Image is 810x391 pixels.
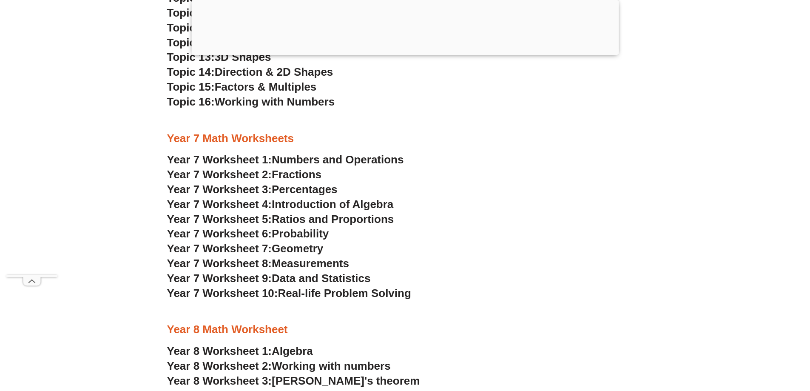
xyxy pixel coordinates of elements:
a: Topic 12:Perimeter and Area [167,36,315,49]
span: Topic 16: [167,95,215,108]
span: Working with numbers [272,360,391,372]
span: Topic 11: [167,21,215,34]
span: Working with Numbers [215,95,335,108]
a: Year 8 Worksheet 1:Algebra [167,345,313,357]
a: Year 7 Worksheet 10:Real-life Problem Solving [167,287,411,300]
span: Topic 10: [167,6,215,19]
span: Introduction of Algebra [272,198,393,211]
span: Real-life Problem Solving [278,287,411,300]
a: Year 7 Worksheet 6:Probability [167,227,329,240]
span: Probability [272,227,329,240]
span: Fractions [272,168,321,181]
span: [PERSON_NAME]'s theorem [272,374,420,387]
a: Year 7 Worksheet 9:Data and Statistics [167,272,371,285]
span: Topic 12: [167,36,215,49]
iframe: Advertisement [6,20,57,275]
span: Year 7 Worksheet 7: [167,242,272,255]
span: Topic 14: [167,66,215,78]
h3: Year 7 Math Worksheets [167,131,643,146]
span: Factors & Multiples [215,80,317,93]
span: Year 8 Worksheet 3: [167,374,272,387]
span: Algebra [272,345,313,357]
span: Data and Statistics [272,272,371,285]
a: Year 7 Worksheet 7:Geometry [167,242,324,255]
a: Topic 15:Factors & Multiples [167,80,317,93]
span: Numbers and Operations [272,153,404,166]
span: Year 7 Worksheet 8: [167,257,272,270]
span: Ratios and Proportions [272,213,394,225]
span: Year 7 Worksheet 2: [167,168,272,181]
span: Year 8 Worksheet 2: [167,360,272,372]
a: Year 7 Worksheet 1:Numbers and Operations [167,153,404,166]
a: Topic 11:Line of Symmetry [167,21,307,34]
a: Year 7 Worksheet 4:Introduction of Algebra [167,198,394,211]
span: Year 7 Worksheet 6: [167,227,272,240]
a: Year 7 Worksheet 8:Measurements [167,257,349,270]
a: Year 8 Worksheet 3:[PERSON_NAME]'s theorem [167,374,420,387]
a: Topic 10:Pattern & Missing Numbers [167,6,359,19]
a: Year 7 Worksheet 5:Ratios and Proportions [167,213,394,225]
span: Geometry [272,242,323,255]
span: Year 7 Worksheet 1: [167,153,272,166]
a: Topic 14:Direction & 2D Shapes [167,66,333,78]
span: Percentages [272,183,338,196]
span: 3D Shapes [215,51,271,63]
a: Topic 13:3D Shapes [167,51,271,63]
span: Topic 13: [167,51,215,63]
span: Year 7 Worksheet 3: [167,183,272,196]
a: Year 8 Worksheet 2:Working with numbers [167,360,391,372]
h3: Year 8 Math Worksheet [167,323,643,337]
span: Direction & 2D Shapes [215,66,333,78]
span: Measurements [272,257,349,270]
span: Year 7 Worksheet 5: [167,213,272,225]
iframe: Chat Widget [668,295,810,391]
a: Year 7 Worksheet 2:Fractions [167,168,321,181]
a: Year 7 Worksheet 3:Percentages [167,183,338,196]
span: Year 8 Worksheet 1: [167,345,272,357]
span: Year 7 Worksheet 9: [167,272,272,285]
span: Year 7 Worksheet 4: [167,198,272,211]
span: Year 7 Worksheet 10: [167,287,278,300]
span: Topic 15: [167,80,215,93]
a: Topic 16:Working with Numbers [167,95,335,108]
